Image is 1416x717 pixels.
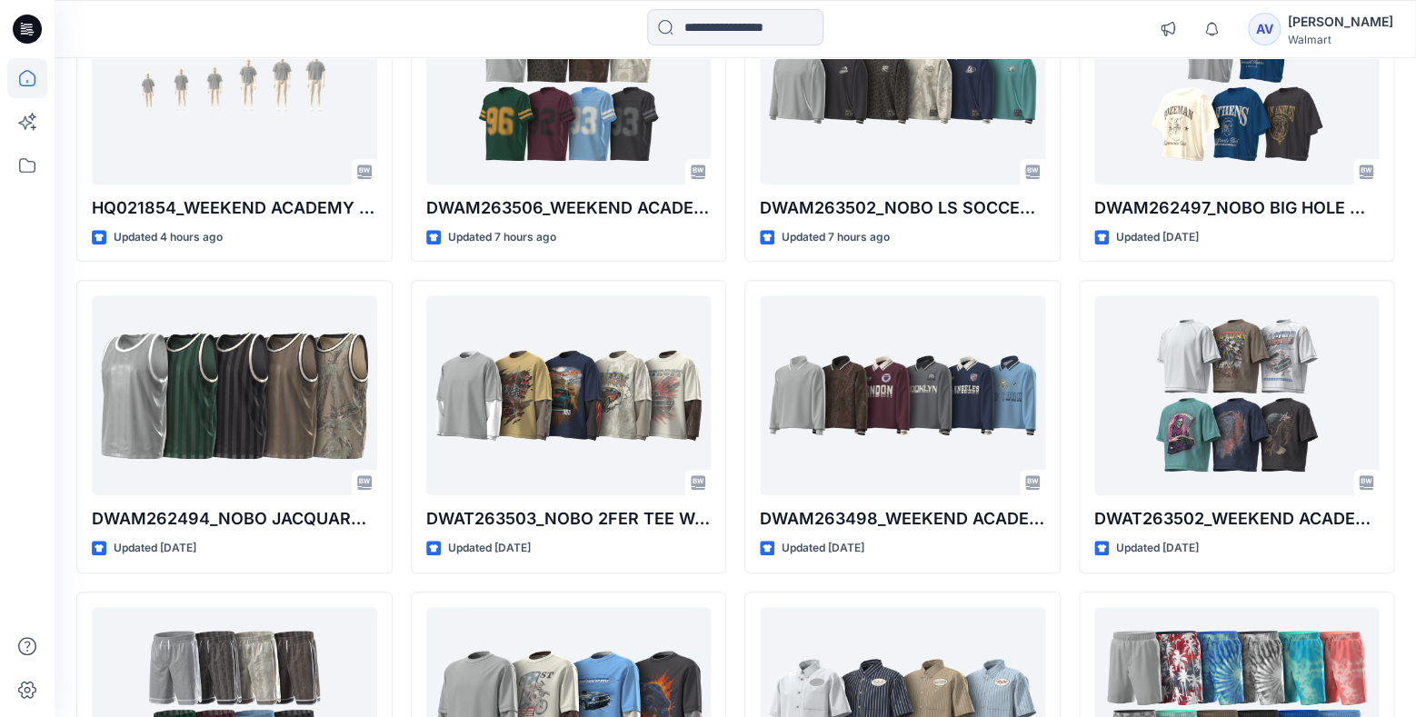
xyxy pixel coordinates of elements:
div: [PERSON_NAME] [1288,11,1393,33]
p: Updated 7 hours ago [782,228,890,247]
p: Updated [DATE] [114,539,196,558]
a: DWAM263498_WEEKEND ACADEMY LS SOCCER JERSEY [760,295,1045,495]
p: DWAM263498_WEEKEND ACADEMY LS SOCCER JERSEY [760,506,1045,532]
div: Walmart [1288,33,1393,46]
p: Updated [DATE] [1116,539,1199,558]
a: DWAM262494_NOBO JACQUARD MESH BASKETBALL TANK W- RIB [92,295,377,495]
p: DWAM262497_NOBO BIG HOLE MESH TEE W- GRAPHIC [1094,195,1380,221]
p: DWAT263503_NOBO 2FER TEE W- GRAPHICS [426,506,712,532]
p: Updated [DATE] [782,539,864,558]
p: DWAT263502_WEEKEND ACADEMY SS BOXY GRAPHIC TEE [1094,506,1380,532]
a: DWAT263503_NOBO 2FER TEE W- GRAPHICS [426,295,712,495]
p: Updated [DATE] [448,539,531,558]
p: Updated [DATE] [1116,228,1199,247]
p: Updated 7 hours ago [448,228,556,247]
p: Updated 4 hours ago [114,228,223,247]
a: DWAT263502_WEEKEND ACADEMY SS BOXY GRAPHIC TEE [1094,295,1380,495]
p: HQ021854_WEEKEND ACADEMY TWEEN MESH TOP_SIZE SET [92,195,377,221]
p: DWAM262494_NOBO JACQUARD MESH BASKETBALL TANK W- RIB [92,506,377,532]
div: AV [1248,13,1281,45]
p: DWAM263502_NOBO LS SOCCER JERSEY [760,195,1045,221]
p: DWAM263506_WEEKEND ACADEMY MESH FOOTBALL JERSEY [426,195,712,221]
